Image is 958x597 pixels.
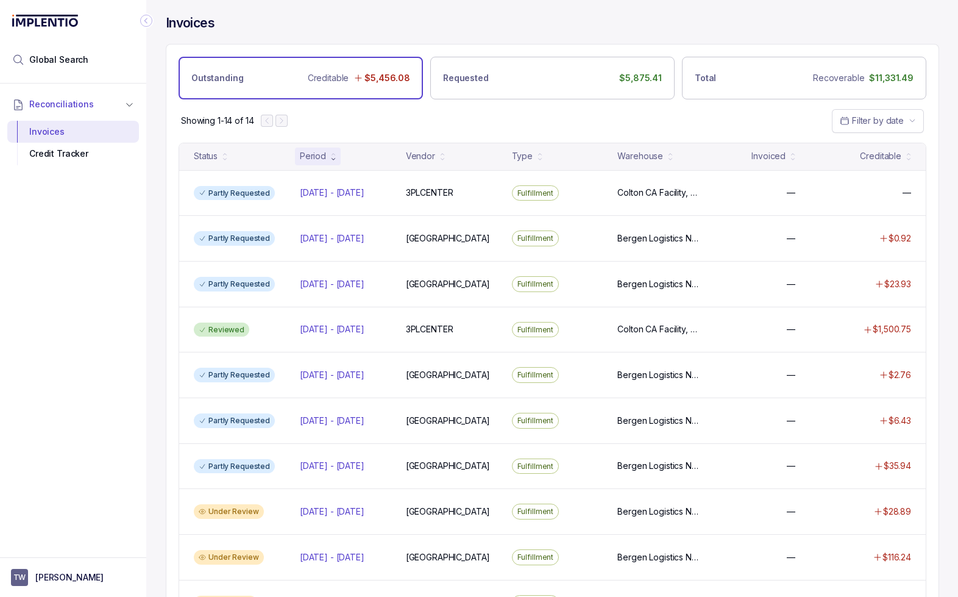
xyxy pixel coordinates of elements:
p: — [787,278,795,290]
p: [DATE] - [DATE] [300,187,364,199]
div: Warehouse [617,150,663,162]
p: Fulfillment [517,506,554,518]
p: Fulfillment [517,369,554,381]
p: $5,875.41 [619,72,662,84]
div: Partly Requested [194,459,275,474]
div: Under Review [194,504,264,519]
p: — [787,415,795,427]
p: — [787,232,795,245]
div: Invoiced [751,150,786,162]
p: $6.43 [889,415,911,427]
div: Collapse Icon [139,13,154,28]
div: Partly Requested [194,368,275,382]
p: Outstanding [191,72,243,84]
p: [GEOGRAPHIC_DATA] [406,415,491,427]
p: [GEOGRAPHIC_DATA] [406,278,491,290]
p: Showing 1-14 of 14 [181,115,254,127]
p: [GEOGRAPHIC_DATA] [406,369,491,381]
h4: Invoices [166,15,215,32]
p: Requested [443,72,489,84]
p: [GEOGRAPHIC_DATA] [406,232,491,245]
p: $5,456.08 [364,72,410,84]
p: $0.92 [889,232,911,245]
p: Total [695,72,716,84]
p: [PERSON_NAME] [35,571,104,584]
div: Vendor [406,150,435,162]
p: Bergen Logistics NJ299 [617,460,699,472]
button: User initials[PERSON_NAME] [11,569,135,586]
p: Fulfillment [517,415,554,427]
p: — [787,323,795,335]
span: Global Search [29,54,88,66]
p: Bergen Logistics NJ299 [617,415,699,427]
p: Fulfillment [517,324,554,336]
p: Bergen Logistics NJ299 [617,551,699,563]
p: — [787,506,795,518]
p: 3PLCENTER [406,323,453,335]
p: Fulfillment [517,551,554,563]
p: — [787,187,795,199]
p: Bergen Logistics NJ299 [617,278,699,290]
p: Fulfillment [517,278,554,290]
p: $23.93 [884,278,911,290]
span: User initials [11,569,28,586]
p: Creditable [308,72,349,84]
p: Colton CA Facility, [GEOGRAPHIC_DATA] [GEOGRAPHIC_DATA] Facility [617,323,699,335]
p: [DATE] - [DATE] [300,551,364,563]
p: Fulfillment [517,460,554,473]
div: Invoices [17,121,129,143]
p: — [903,187,911,199]
div: Partly Requested [194,231,275,246]
p: Fulfillment [517,232,554,245]
p: [GEOGRAPHIC_DATA] [406,460,491,472]
span: Reconciliations [29,98,94,110]
p: $1,500.75 [873,323,911,335]
p: [GEOGRAPHIC_DATA] [406,506,491,518]
p: — [787,551,795,563]
p: [DATE] - [DATE] [300,460,364,472]
div: Reconciliations [7,118,139,168]
p: [DATE] - [DATE] [300,415,364,427]
div: Under Review [194,550,264,565]
p: [DATE] - [DATE] [300,278,364,290]
p: [DATE] - [DATE] [300,323,364,335]
p: [DATE] - [DATE] [300,506,364,518]
p: Bergen Logistics NJ299 [617,232,699,245]
span: Filter by date [852,115,904,126]
div: Status [194,150,218,162]
div: Creditable [860,150,901,162]
p: $35.94 [884,460,911,472]
p: Fulfillment [517,187,554,199]
p: — [787,460,795,472]
p: [GEOGRAPHIC_DATA] [406,551,491,563]
p: 3PLCENTER [406,187,453,199]
div: Type [512,150,533,162]
p: $11,331.49 [869,72,914,84]
div: Partly Requested [194,186,275,201]
p: — [787,369,795,381]
button: Date Range Picker [832,109,924,132]
div: Reviewed [194,323,249,337]
p: $116.24 [882,551,911,563]
div: Partly Requested [194,277,275,291]
search: Date Range Picker [840,115,904,127]
div: Remaining page entries [181,115,254,127]
p: [DATE] - [DATE] [300,232,364,245]
div: Credit Tracker [17,143,129,165]
p: [DATE] - [DATE] [300,369,364,381]
p: Bergen Logistics NJ299 [617,506,699,518]
button: Reconciliations [7,91,139,118]
p: $28.89 [883,506,911,518]
p: Recoverable [813,72,864,84]
p: $2.76 [889,369,911,381]
div: Partly Requested [194,413,275,428]
p: Bergen Logistics NJ299 [617,369,699,381]
div: Period [300,150,326,162]
p: Colton CA Facility, [GEOGRAPHIC_DATA] [GEOGRAPHIC_DATA] Facility [617,187,699,199]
